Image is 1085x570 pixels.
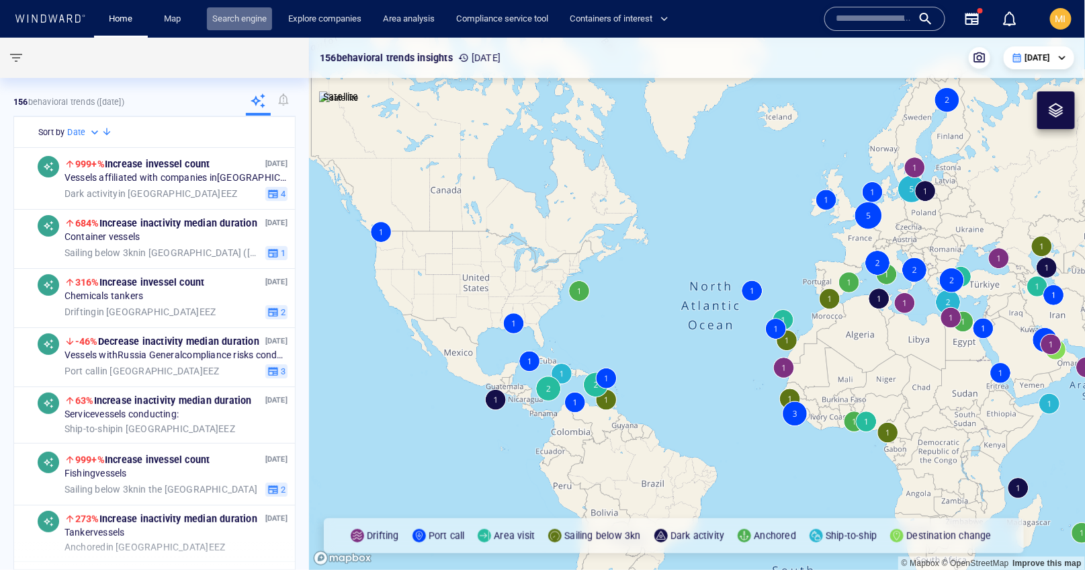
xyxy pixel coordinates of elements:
[64,483,138,494] span: Sailing below 3kn
[64,468,127,480] span: Fishing vessels
[265,245,288,260] button: 1
[64,306,216,318] span: in [GEOGRAPHIC_DATA] EEZ
[13,96,124,108] p: behavioral trends ([DATE])
[67,126,85,139] h6: Date
[942,559,1009,568] a: OpenStreetMap
[670,528,725,544] p: Dark activity
[75,218,99,229] span: 684%
[104,7,138,31] a: Home
[64,541,225,553] span: in [GEOGRAPHIC_DATA] EEZ
[64,247,260,259] span: in [GEOGRAPHIC_DATA] ([GEOGRAPHIC_DATA]) EEZ
[564,7,680,31] button: Containers of interest
[279,483,286,495] span: 2
[99,7,142,31] button: Home
[283,7,367,31] a: Explore companies
[159,7,191,31] a: Map
[1002,11,1018,27] div: Notification center
[265,276,288,288] p: [DATE]
[1012,559,1082,568] a: Map feedback
[320,50,453,66] p: 156 behavioral trends insights
[64,527,125,539] span: Tanker vessels
[279,247,286,259] span: 1
[75,514,257,524] span: Increase in activity median duration
[265,512,288,525] p: [DATE]
[153,7,196,31] button: Map
[75,277,99,288] span: 316%
[1012,52,1066,64] div: [DATE]
[279,365,286,377] span: 3
[319,91,359,105] img: satellite
[64,541,106,552] span: Anchored
[64,483,257,495] span: in the [GEOGRAPHIC_DATA]
[75,395,252,406] span: Increase in activity median duration
[265,364,288,378] button: 3
[265,186,288,201] button: 4
[75,514,99,524] span: 273%
[902,559,939,568] a: Mapbox
[570,11,668,27] span: Containers of interest
[564,528,640,544] p: Sailing below 3kn
[1047,5,1074,32] button: MI
[64,290,143,302] span: Chemicals tankers
[1025,52,1050,64] p: [DATE]
[64,365,100,376] span: Port call
[75,454,105,465] span: 999+%
[265,216,288,229] p: [DATE]
[429,528,465,544] p: Port call
[265,304,288,319] button: 2
[75,159,105,169] span: 999+%
[64,172,288,184] span: Vessels affiliated with companies in [GEOGRAPHIC_DATA] conducting:
[279,188,286,200] span: 4
[1055,13,1066,24] span: MI
[754,528,796,544] p: Anchored
[265,453,288,466] p: [DATE]
[265,335,288,348] p: [DATE]
[64,409,179,421] span: Service vessels conducting:
[279,306,286,318] span: 2
[323,89,359,105] p: Satellite
[265,157,288,170] p: [DATE]
[313,551,372,566] a: Mapbox logo
[13,97,28,107] strong: 156
[38,126,64,139] h6: Sort by
[378,7,440,31] a: Area analysis
[207,7,272,31] a: Search engine
[75,395,94,406] span: 63%
[64,350,288,362] span: Vessels with Russia General compliance risks conducting:
[64,188,237,200] span: in [GEOGRAPHIC_DATA] EEZ
[75,277,204,288] span: Increase in vessel count
[64,306,97,317] span: Drifting
[906,528,992,544] p: Destination change
[367,528,399,544] p: Drifting
[75,336,259,347] span: Decrease in activity median duration
[64,247,138,257] span: Sailing below 3kn
[64,423,235,435] span: in [GEOGRAPHIC_DATA] EEZ
[458,50,501,66] p: [DATE]
[494,528,535,544] p: Area visit
[64,423,116,434] span: Ship-to-ship
[75,218,257,229] span: Increase in activity median duration
[75,159,210,169] span: Increase in vessel count
[1028,510,1075,560] iframe: Chat
[451,7,554,31] a: Compliance service tool
[64,231,140,243] span: Container vessels
[826,528,877,544] p: Ship-to-ship
[64,188,118,198] span: Dark activity
[64,365,219,377] span: in [GEOGRAPHIC_DATA] EEZ
[75,454,210,465] span: Increase in vessel count
[67,126,101,139] div: Date
[265,482,288,497] button: 2
[75,336,98,347] span: -46%
[265,394,288,407] p: [DATE]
